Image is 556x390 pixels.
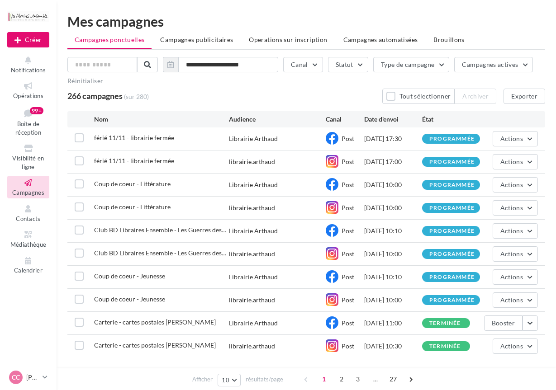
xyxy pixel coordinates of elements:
[364,249,422,258] div: [DATE] 10:00
[429,159,475,165] div: programmée
[11,66,46,74] span: Notifications
[364,115,422,124] div: Date d'envoi
[364,319,422,328] div: [DATE] 11:00
[7,105,49,138] a: Boîte de réception99+
[342,273,354,281] span: Post
[500,342,523,350] span: Actions
[67,91,123,101] span: 266 campagnes
[94,226,226,234] span: Club BD Libraires Ensemble - Les Guerres des Lucas II
[94,272,165,280] span: Coup de coeur - Jeunesse
[246,375,283,384] span: résultats/page
[429,205,475,211] div: programmée
[283,57,323,72] button: Canal
[454,57,533,72] button: Campagnes actives
[364,134,422,143] div: [DATE] 17:30
[160,36,233,43] span: Campagnes publicitaires
[249,36,327,43] span: Operations sur inscription
[7,53,49,75] button: Notifications
[7,369,49,386] a: CC [PERSON_NAME]
[12,373,20,382] span: CC
[229,342,275,351] div: librairie.arthaud
[500,296,523,304] span: Actions
[500,250,523,258] span: Actions
[500,181,523,188] span: Actions
[462,61,518,68] span: Campagnes actives
[504,89,545,104] button: Exporter
[229,296,275,305] div: librairie.arthaud
[94,318,216,326] span: Carterie - cartes postales Laura Francese
[455,89,496,104] button: Archiver
[493,131,538,146] button: Actions
[493,177,538,193] button: Actions
[500,227,523,235] span: Actions
[229,180,278,189] div: Librairie Arthaud
[328,57,368,72] button: Statut
[429,228,475,234] div: programmée
[7,228,49,250] a: Médiathèque
[12,155,44,170] span: Visibilité en ligne
[433,36,465,43] span: Brouillons
[14,267,43,274] span: Calendrier
[429,136,475,142] div: programmée
[493,200,538,216] button: Actions
[368,372,383,386] span: ...
[422,115,480,124] div: État
[10,241,47,248] span: Médiathèque
[364,342,422,351] div: [DATE] 10:30
[16,215,41,222] span: Contacts
[500,158,523,165] span: Actions
[484,315,523,331] button: Booster
[26,373,39,382] p: [PERSON_NAME]
[94,180,171,188] span: Coup de coeur - Littérature
[500,135,523,142] span: Actions
[493,154,538,169] button: Actions
[229,157,275,166] div: librairie.arthaud
[94,157,174,164] span: férié 11/11 - librairie fermée
[192,375,213,384] span: Afficher
[493,338,538,354] button: Actions
[493,292,538,308] button: Actions
[342,342,354,350] span: Post
[94,134,174,141] span: férié 11/11 - librairie fermée
[429,251,475,257] div: programmée
[351,372,365,386] span: 3
[364,226,422,235] div: [DATE] 10:10
[342,227,354,235] span: Post
[493,246,538,262] button: Actions
[229,115,325,124] div: Audience
[7,32,49,47] div: Nouvelle campagne
[12,189,44,196] span: Campagnes
[342,135,354,142] span: Post
[124,92,149,101] span: (sur 280)
[342,319,354,327] span: Post
[364,273,422,282] div: [DATE] 10:10
[218,374,241,386] button: 10
[94,203,171,211] span: Coup de coeur - Littérature
[7,176,49,198] a: Campagnes
[364,203,422,212] div: [DATE] 10:00
[364,180,422,189] div: [DATE] 10:00
[229,249,275,258] div: librairie.arthaud
[7,141,49,172] a: Visibilité en ligne
[500,204,523,211] span: Actions
[229,134,278,143] div: Librairie Arthaud
[229,226,278,235] div: Librairie Arthaud
[386,372,401,386] span: 27
[343,36,418,43] span: Campagnes automatisées
[222,376,229,384] span: 10
[15,120,41,136] span: Boîte de réception
[67,77,104,85] button: Réinitialiser
[94,295,165,303] span: Coup de coeur - Jeunesse
[326,115,364,124] div: Canal
[94,115,229,124] div: Nom
[429,343,461,349] div: terminée
[7,202,49,224] a: Contacts
[429,182,475,188] div: programmée
[7,79,49,101] a: Opérations
[342,204,354,211] span: Post
[67,14,545,28] div: Mes campagnes
[429,274,475,280] div: programmée
[229,319,278,328] div: Librairie Arthaud
[13,92,43,99] span: Opérations
[342,181,354,188] span: Post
